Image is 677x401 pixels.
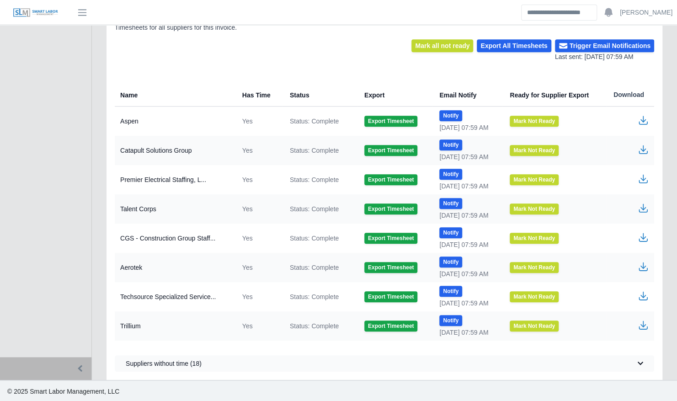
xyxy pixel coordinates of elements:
[439,269,495,278] div: [DATE] 07:59 AM
[115,136,235,165] td: Catapult Solutions Group
[115,282,235,311] td: Techsource Specialized Service...
[115,84,235,107] th: Name
[364,145,417,156] button: Export Timesheet
[439,328,495,337] div: [DATE] 07:59 AM
[364,116,417,127] button: Export Timesheet
[235,253,283,282] td: Yes
[290,321,339,331] span: Status: Complete
[439,211,495,220] div: [DATE] 07:59 AM
[235,84,283,107] th: Has Time
[439,139,462,150] button: Notify
[115,355,654,372] button: Suppliers without time (18)
[364,291,417,302] button: Export Timesheet
[115,107,235,136] td: Aspen
[477,39,551,52] button: Export All Timesheets
[606,84,654,107] th: Download
[115,224,235,253] td: CGS - Construction Group Staff...
[620,8,672,17] a: [PERSON_NAME]
[115,194,235,224] td: Talent Corps
[357,84,432,107] th: Export
[115,23,237,32] p: Timesheets for all suppliers for this invoice.
[290,117,339,126] span: Status: Complete
[235,194,283,224] td: Yes
[510,145,559,156] button: Mark Not Ready
[510,203,559,214] button: Mark Not Ready
[126,359,202,368] span: Suppliers without time (18)
[439,182,495,191] div: [DATE] 07:59 AM
[439,110,462,121] button: Notify
[235,311,283,341] td: Yes
[555,52,654,62] div: Last sent: [DATE] 07:59 AM
[290,263,339,272] span: Status: Complete
[115,165,235,194] td: Premier Electrical Staffing, L...
[439,152,495,161] div: [DATE] 07:59 AM
[510,174,559,185] button: Mark Not Ready
[235,136,283,165] td: Yes
[439,257,462,267] button: Notify
[235,107,283,136] td: Yes
[502,84,606,107] th: Ready for Supplier Export
[439,299,495,308] div: [DATE] 07:59 AM
[510,291,559,302] button: Mark Not Ready
[115,253,235,282] td: Aerotek
[439,123,495,132] div: [DATE] 07:59 AM
[439,227,462,238] button: Notify
[290,146,339,155] span: Status: Complete
[13,8,59,18] img: SLM Logo
[439,198,462,209] button: Notify
[510,262,559,273] button: Mark Not Ready
[555,39,654,52] button: Trigger Email Notifications
[411,39,473,52] button: Mark all not ready
[439,286,462,297] button: Notify
[364,233,417,244] button: Export Timesheet
[115,311,235,341] td: Trillium
[364,174,417,185] button: Export Timesheet
[283,84,357,107] th: Status
[290,175,339,184] span: Status: Complete
[235,165,283,194] td: Yes
[364,321,417,331] button: Export Timesheet
[7,388,119,395] span: © 2025 Smart Labor Management, LLC
[510,233,559,244] button: Mark Not Ready
[439,169,462,180] button: Notify
[290,204,339,214] span: Status: Complete
[432,84,502,107] th: Email Notify
[290,292,339,301] span: Status: Complete
[235,282,283,311] td: Yes
[521,5,597,21] input: Search
[290,234,339,243] span: Status: Complete
[235,224,283,253] td: Yes
[510,116,559,127] button: Mark Not Ready
[364,262,417,273] button: Export Timesheet
[364,203,417,214] button: Export Timesheet
[510,321,559,331] button: Mark Not Ready
[439,315,462,326] button: Notify
[439,240,495,249] div: [DATE] 07:59 AM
